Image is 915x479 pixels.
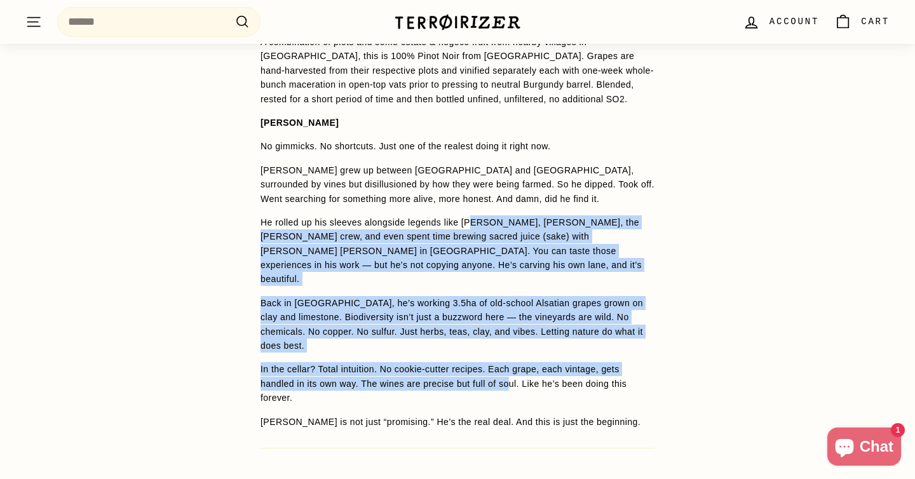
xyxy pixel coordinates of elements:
[861,15,890,29] span: Cart
[261,37,654,104] span: A combination of plots and some estate & négoce fruit from nearby villages in [GEOGRAPHIC_DATA], ...
[261,215,654,287] p: He rolled up his sleeves alongside legends like [PERSON_NAME], [PERSON_NAME], the [PERSON_NAME] c...
[261,163,654,206] p: [PERSON_NAME] grew up between [GEOGRAPHIC_DATA] and [GEOGRAPHIC_DATA], surrounded by vines but di...
[823,428,905,469] inbox-online-store-chat: Shopify online store chat
[769,15,819,29] span: Account
[261,362,654,405] p: In the cellar? Total intuition. No cookie-cutter recipes. Each grape, each vintage, gets handled ...
[261,415,654,429] p: [PERSON_NAME] is not just “promising.” He’s the real deal. And this is just the beginning.
[261,296,654,353] p: Back in [GEOGRAPHIC_DATA], he’s working 3.5ha of old-school Alsatian grapes grown on clay and lim...
[261,118,339,128] strong: [PERSON_NAME]
[735,3,827,41] a: Account
[827,3,897,41] a: Cart
[261,139,654,153] p: No gimmicks. No shortcuts. Just one of the realest doing it right now.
